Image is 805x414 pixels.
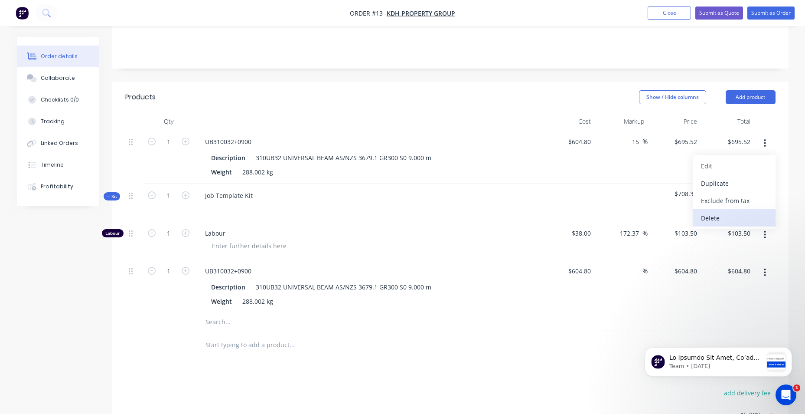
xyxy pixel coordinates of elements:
div: Linked Orders [41,139,78,147]
button: Add product [726,90,776,104]
input: Search... [205,313,378,331]
div: UB310032+0900 [198,265,258,277]
div: Cost [541,113,595,130]
div: Timeline [41,161,64,169]
div: UB310032+0900 [198,135,258,148]
div: Edit [701,160,768,172]
span: % [642,266,648,276]
button: Collaborate [17,67,99,89]
div: Total [701,113,754,130]
button: Timeline [17,154,99,176]
span: Order #13 - [350,9,387,17]
div: Description [208,281,249,293]
div: 310UB32 UNIVERSAL BEAM AS/NZS 3679.1 GR300 S0 9.000 m [252,281,435,293]
div: Labour [102,229,124,237]
div: Order details [41,53,78,60]
button: Submit as Order [747,7,795,20]
div: Tracking [41,118,65,125]
div: Markup [594,113,648,130]
div: Description [208,151,249,164]
div: Price [648,113,701,130]
div: Exclude from tax [701,194,768,207]
span: $708.30 [651,189,697,198]
span: % [642,228,648,238]
button: Tracking [17,111,99,132]
div: 288.002 kg [239,166,277,178]
div: Qty [143,113,195,130]
span: % [642,137,648,147]
div: Job Template Kit [198,189,260,202]
button: Kit [104,192,120,200]
iframe: Intercom notifications message [632,330,805,391]
iframe: Intercom live chat [776,384,796,405]
button: Show / Hide columns [639,90,706,104]
span: Kit [106,193,117,200]
p: Message from Team, sent 1w ago [38,33,131,40]
button: Checklists 0/0 [17,89,99,111]
div: Weight [208,166,235,178]
div: Weight [208,295,235,308]
div: Delete [701,212,768,224]
div: Products [125,92,156,102]
button: Profitability [17,176,99,197]
div: Duplicate [701,177,768,190]
button: Submit as Quote [695,7,743,20]
div: Checklists 0/0 [41,96,79,104]
img: Factory [16,7,29,20]
span: 1 [793,384,800,391]
button: add delivery fee [720,387,776,399]
span: Labour [205,229,538,238]
div: 288.002 kg [239,295,277,308]
button: Close [648,7,691,20]
div: Collaborate [41,74,75,82]
div: Profitability [41,183,73,191]
button: Order details [17,46,99,67]
a: KDH Property Group [387,9,455,17]
div: 310UB32 UNIVERSAL BEAM AS/NZS 3679.1 GR300 S0 9.000 m [252,151,435,164]
input: Start typing to add a product... [205,336,378,354]
button: Linked Orders [17,132,99,154]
